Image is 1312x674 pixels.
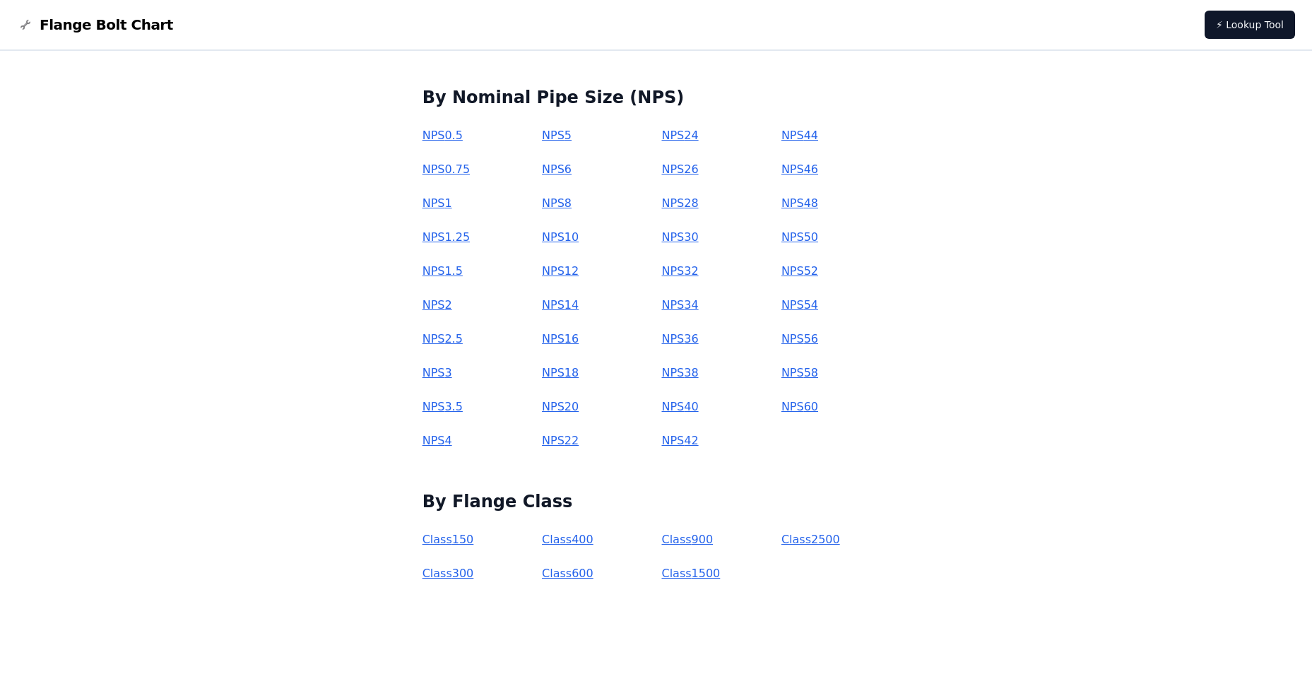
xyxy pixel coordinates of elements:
a: NPS0.75 [422,162,470,176]
a: NPS16 [542,332,579,345]
a: Class2500 [781,533,840,546]
a: NPS3.5 [422,400,463,413]
span: Flange Bolt Chart [40,15,173,35]
a: NPS36 [661,332,698,345]
a: NPS44 [781,129,818,142]
a: NPS6 [542,162,572,176]
a: NPS1 [422,196,452,210]
a: NPS10 [542,230,579,244]
a: NPS20 [542,400,579,413]
a: NPS2 [422,298,452,312]
a: NPS50 [781,230,818,244]
a: NPS3 [422,366,452,379]
a: NPS40 [661,400,698,413]
a: NPS52 [781,264,818,278]
a: NPS14 [542,298,579,312]
a: NPS24 [661,129,698,142]
a: NPS38 [661,366,698,379]
a: NPS1.5 [422,264,463,278]
a: NPS32 [661,264,698,278]
a: NPS5 [542,129,572,142]
a: NPS18 [542,366,579,379]
a: NPS0.5 [422,129,463,142]
a: NPS12 [542,264,579,278]
img: Flange Bolt Chart Logo [17,16,34,33]
a: ⚡ Lookup Tool [1205,11,1295,39]
a: NPS2.5 [422,332,463,345]
a: NPS4 [422,434,452,447]
a: NPS28 [661,196,698,210]
a: NPS46 [781,162,818,176]
a: Flange Bolt Chart LogoFlange Bolt Chart [17,15,173,35]
a: NPS26 [661,162,698,176]
a: Class400 [542,533,593,546]
a: NPS8 [542,196,572,210]
a: NPS34 [661,298,698,312]
a: Class300 [422,567,474,580]
a: Class1500 [661,567,720,580]
a: NPS22 [542,434,579,447]
a: Class600 [542,567,593,580]
a: NPS58 [781,366,818,379]
h2: By Flange Class [422,490,890,513]
a: NPS56 [781,332,818,345]
a: Class150 [422,533,474,546]
a: NPS1.25 [422,230,470,244]
h2: By Nominal Pipe Size (NPS) [422,86,890,109]
a: NPS48 [781,196,818,210]
a: NPS54 [781,298,818,312]
a: NPS30 [661,230,698,244]
a: Class900 [661,533,713,546]
a: NPS60 [781,400,818,413]
a: NPS42 [661,434,698,447]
